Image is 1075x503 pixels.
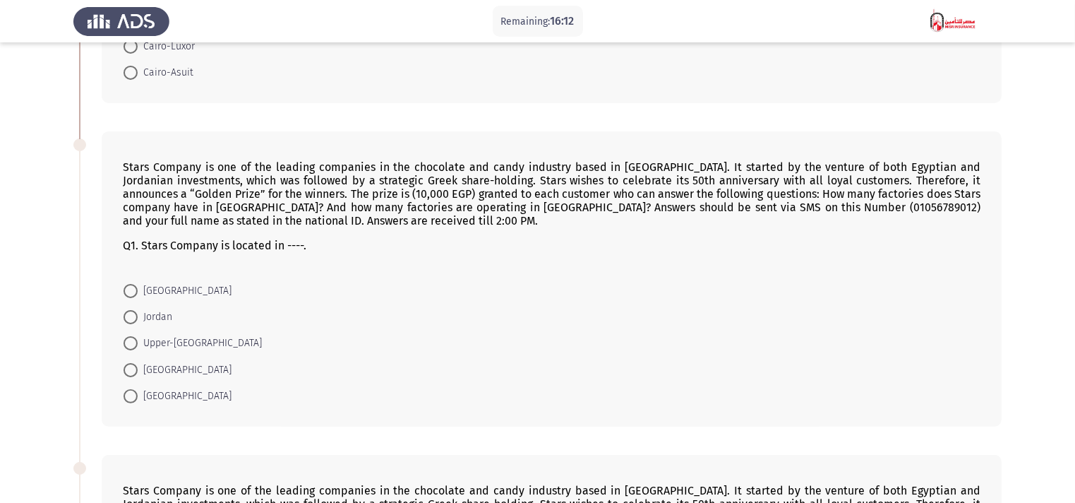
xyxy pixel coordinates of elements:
span: [GEOGRAPHIC_DATA] [138,388,232,405]
p: Q1. Stars Company is located in ----. [123,239,980,252]
span: Cairo-Asuit [138,64,193,81]
p: Stars Company is one of the leading companies in the chocolate and candy industry based in [GEOGR... [123,160,980,227]
span: Jordan [138,309,172,326]
img: Assessment logo of MIC - B- 3 English Module Assessments Tue Feb 21 [906,1,1002,41]
p: Remaining: [501,13,575,30]
span: 16:12 [551,14,575,28]
img: Assess Talent Management logo [73,1,169,41]
span: [GEOGRAPHIC_DATA] [138,362,232,379]
span: Upper-[GEOGRAPHIC_DATA] [138,335,262,352]
span: Cairo-Luxor [138,38,195,55]
span: [GEOGRAPHIC_DATA] [138,283,232,300]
